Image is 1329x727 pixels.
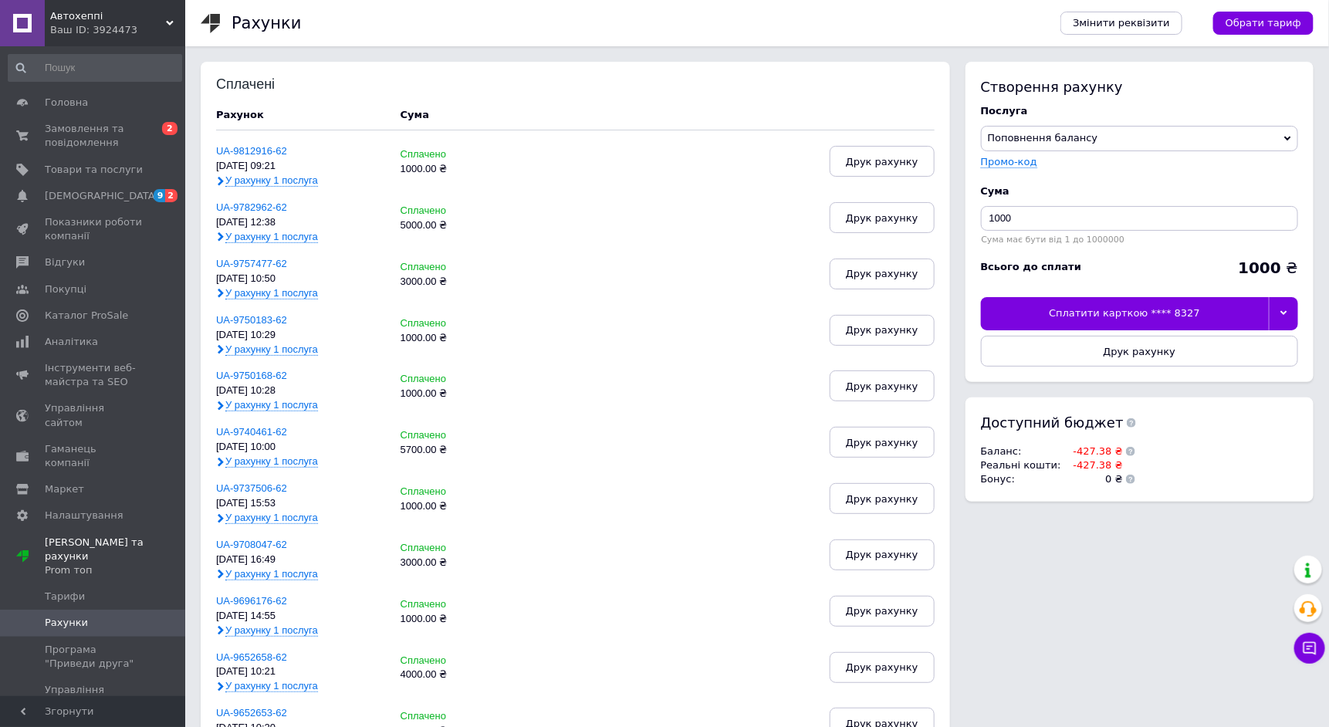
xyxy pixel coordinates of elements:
[1294,633,1325,664] button: Чат з покупцем
[225,287,318,299] span: У рахунку 1 послуга
[830,483,935,514] button: Друк рахунку
[45,563,185,577] div: Prom топ
[988,132,1098,144] span: Поповнення балансу
[401,543,516,554] div: Сплачено
[216,201,287,213] a: UA-9782962-62
[216,370,287,381] a: UA-9750168-62
[216,108,385,122] div: Рахунок
[216,707,287,719] a: UA-9652653-62
[846,605,918,617] span: Друк рахунку
[401,445,516,456] div: 5700.00 ₴
[225,231,318,243] span: У рахунку 1 послуга
[1238,259,1281,277] b: 1000
[216,258,287,269] a: UA-9757477-62
[216,426,287,438] a: UA-9740461-62
[45,215,143,243] span: Показники роботи компанії
[232,14,301,32] h1: Рахунки
[45,482,84,496] span: Маркет
[165,189,178,202] span: 2
[50,9,166,23] span: Автохеппі
[401,108,429,122] div: Cума
[45,401,143,429] span: Управління сайтом
[846,549,918,560] span: Друк рахунку
[981,104,1298,118] div: Послуга
[45,122,143,150] span: Замовлення та повідомлення
[830,539,935,570] button: Друк рахунку
[401,276,516,288] div: 3000.00 ₴
[216,482,287,494] a: UA-9737506-62
[225,568,318,580] span: У рахунку 1 послуга
[981,77,1298,96] div: Створення рахунку
[846,268,918,279] span: Друк рахунку
[401,501,516,512] div: 1000.00 ₴
[401,318,516,330] div: Сплачено
[401,333,516,344] div: 1000.00 ₴
[981,297,1269,330] div: Сплатити карткою **** 8327
[45,643,143,671] span: Програма "Приведи друга"
[216,217,385,228] div: [DATE] 12:38
[216,666,385,678] div: [DATE] 10:21
[846,437,918,448] span: Друк рахунку
[45,309,128,323] span: Каталог ProSale
[846,156,918,167] span: Друк рахунку
[216,314,287,326] a: UA-9750183-62
[225,399,318,411] span: У рахунку 1 послуга
[45,96,88,110] span: Головна
[981,235,1298,245] div: Сума має бути від 1 до 1000000
[216,651,287,663] a: UA-9652658-62
[401,262,516,273] div: Сплачено
[830,202,935,233] button: Друк рахунку
[1226,16,1301,30] span: Обрати тариф
[401,430,516,441] div: Сплачено
[216,595,287,607] a: UA-9696176-62
[846,380,918,392] span: Друк рахунку
[45,616,88,630] span: Рахунки
[1073,16,1170,30] span: Змінити реквізити
[1060,12,1182,35] a: Змінити реквізити
[830,315,935,346] button: Друк рахунку
[830,596,935,627] button: Друк рахунку
[45,189,159,203] span: [DEMOGRAPHIC_DATA]
[981,260,1082,274] div: Всього до сплати
[45,442,143,470] span: Гаманець компанії
[401,599,516,610] div: Сплачено
[216,145,287,157] a: UA-9812916-62
[216,161,385,172] div: [DATE] 09:21
[401,557,516,569] div: 3000.00 ₴
[830,259,935,289] button: Друк рахунку
[846,324,918,336] span: Друк рахунку
[216,539,287,550] a: UA-9708047-62
[162,122,178,135] span: 2
[830,652,935,683] button: Друк рахунку
[401,220,516,232] div: 5000.00 ₴
[45,683,143,711] span: Управління картами
[981,206,1298,231] input: Введіть суму
[401,149,516,161] div: Сплачено
[981,413,1124,432] span: Доступний бюджет
[216,77,317,93] div: Сплачені
[401,388,516,400] div: 1000.00 ₴
[830,146,935,177] button: Друк рахунку
[1238,260,1298,276] div: ₴
[401,486,516,498] div: Сплачено
[225,680,318,692] span: У рахунку 1 послуга
[154,189,166,202] span: 9
[225,174,318,187] span: У рахунку 1 послуга
[401,205,516,217] div: Сплачено
[830,427,935,458] button: Друк рахунку
[216,330,385,341] div: [DATE] 10:29
[401,711,516,722] div: Сплачено
[225,624,318,637] span: У рахунку 1 послуга
[1065,472,1123,486] td: 0 ₴
[225,455,318,468] span: У рахунку 1 послуга
[401,374,516,385] div: Сплачено
[1103,346,1175,357] span: Друк рахунку
[216,441,385,453] div: [DATE] 10:00
[401,669,516,681] div: 4000.00 ₴
[846,493,918,505] span: Друк рахунку
[401,614,516,625] div: 1000.00 ₴
[401,655,516,667] div: Сплачено
[45,536,185,578] span: [PERSON_NAME] та рахунки
[225,512,318,524] span: У рахунку 1 послуга
[981,472,1065,486] td: Бонус :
